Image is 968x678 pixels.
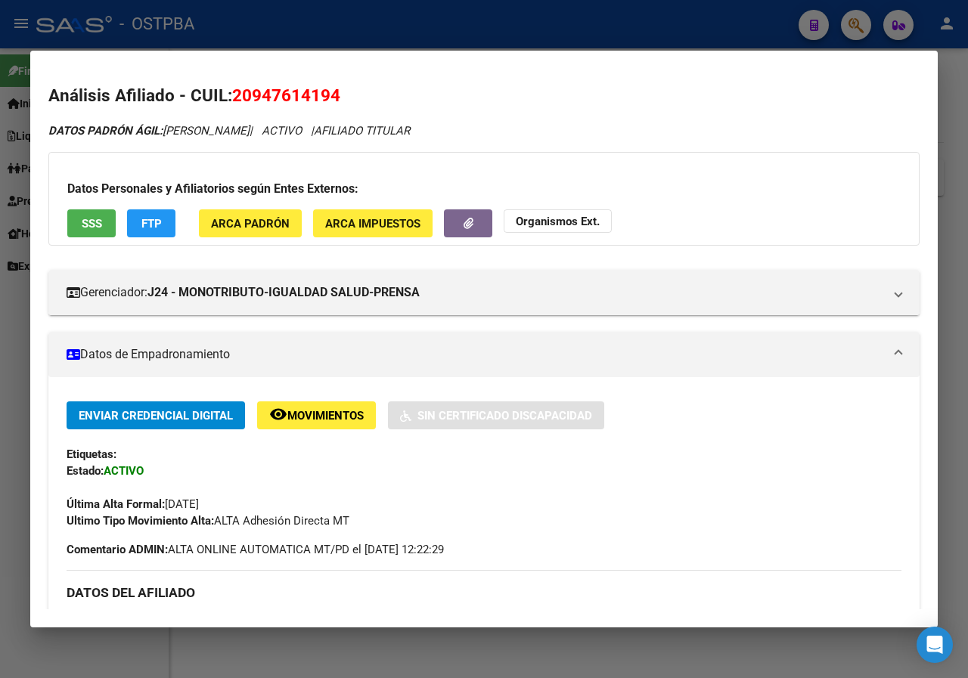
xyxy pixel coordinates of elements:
span: Enviar Credencial Digital [79,409,233,423]
button: SSS [67,209,116,237]
button: ARCA Impuestos [313,209,433,237]
span: AFILIADO TITULAR [314,124,410,138]
h3: DATOS DEL AFILIADO [67,584,901,601]
span: ARCA Padrón [211,217,290,231]
span: Movimientos [287,409,364,423]
span: [DATE] [67,497,199,511]
strong: Ultimo Tipo Movimiento Alta: [67,514,214,528]
strong: Comentario ADMIN: [67,543,168,556]
span: ARCA Impuestos [325,217,420,231]
mat-icon: remove_red_eye [269,405,287,423]
mat-panel-title: Datos de Empadronamiento [67,345,883,364]
strong: Última Alta Formal: [67,497,165,511]
button: ARCA Padrón [199,209,302,237]
strong: Etiquetas: [67,447,116,461]
strong: DATOS PADRÓN ÁGIL: [48,124,163,138]
button: Enviar Credencial Digital [67,401,245,429]
button: Movimientos [257,401,376,429]
span: FTP [141,217,162,231]
button: FTP [127,209,175,237]
span: ALTA ONLINE AUTOMATICA MT/PD el [DATE] 12:22:29 [67,541,444,558]
span: ALTA Adhesión Directa MT [67,514,349,528]
h3: Datos Personales y Afiliatorios según Entes Externos: [67,180,901,198]
span: 20947614194 [232,85,340,105]
div: Open Intercom Messenger [917,627,953,663]
i: | ACTIVO | [48,124,410,138]
button: Organismos Ext. [504,209,612,233]
mat-expansion-panel-header: Datos de Empadronamiento [48,332,920,377]
strong: Organismos Ext. [516,215,600,228]
span: [PERSON_NAME] [48,124,250,138]
mat-expansion-panel-header: Gerenciador:J24 - MONOTRIBUTO-IGUALDAD SALUD-PRENSA [48,270,920,315]
button: Sin Certificado Discapacidad [388,401,604,429]
strong: ACTIVO [104,464,144,478]
span: SSS [82,217,102,231]
strong: Estado: [67,464,104,478]
span: Sin Certificado Discapacidad [417,409,592,423]
h2: Análisis Afiliado - CUIL: [48,83,920,109]
mat-panel-title: Gerenciador: [67,283,883,302]
strong: J24 - MONOTRIBUTO-IGUALDAD SALUD-PRENSA [147,283,420,302]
